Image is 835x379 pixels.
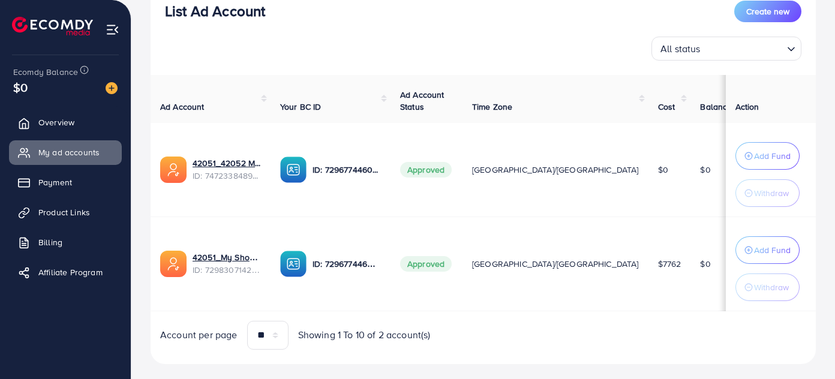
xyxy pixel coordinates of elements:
[38,116,74,128] span: Overview
[735,273,800,301] button: Withdraw
[13,66,78,78] span: Ecomdy Balance
[472,258,639,270] span: [GEOGRAPHIC_DATA]/[GEOGRAPHIC_DATA]
[193,264,261,276] span: ID: 7298307142862290946
[160,251,187,277] img: ic-ads-acc.e4c84228.svg
[298,328,431,342] span: Showing 1 To 10 of 2 account(s)
[38,236,62,248] span: Billing
[13,79,28,96] span: $0
[658,101,675,113] span: Cost
[746,5,789,17] span: Create new
[400,162,452,178] span: Approved
[700,258,710,270] span: $0
[9,170,122,194] a: Payment
[9,260,122,284] a: Affiliate Program
[9,140,122,164] a: My ad accounts
[400,89,444,113] span: Ad Account Status
[735,179,800,207] button: Withdraw
[9,200,122,224] a: Product Links
[472,164,639,176] span: [GEOGRAPHIC_DATA]/[GEOGRAPHIC_DATA]
[704,38,782,58] input: Search for option
[106,23,119,37] img: menu
[754,243,791,257] p: Add Fund
[160,101,205,113] span: Ad Account
[38,176,72,188] span: Payment
[9,110,122,134] a: Overview
[651,37,801,61] div: Search for option
[193,170,261,182] span: ID: 7472338489627934736
[38,206,90,218] span: Product Links
[12,17,93,35] img: logo
[165,2,265,20] h3: List Ad Account
[280,101,322,113] span: Your BC ID
[9,230,122,254] a: Billing
[313,257,381,271] p: ID: 7296774460420456449
[38,146,100,158] span: My ad accounts
[735,101,759,113] span: Action
[313,163,381,177] p: ID: 7296774460420456449
[784,325,826,370] iframe: Chat
[280,251,307,277] img: ic-ba-acc.ded83a64.svg
[754,280,789,294] p: Withdraw
[400,256,452,272] span: Approved
[280,157,307,183] img: ic-ba-acc.ded83a64.svg
[734,1,801,22] button: Create new
[193,251,261,276] div: <span class='underline'>42051_My Shop Ideas_1699269558083</span></br>7298307142862290946
[658,40,703,58] span: All status
[160,157,187,183] img: ic-ads-acc.e4c84228.svg
[38,266,103,278] span: Affiliate Program
[754,149,791,163] p: Add Fund
[472,101,512,113] span: Time Zone
[735,142,800,170] button: Add Fund
[658,164,668,176] span: $0
[193,251,261,263] a: 42051_My Shop Ideas_1699269558083
[700,101,732,113] span: Balance
[160,328,238,342] span: Account per page
[658,258,681,270] span: $7762
[193,157,261,169] a: 42051_42052 My Shop Ideas_1739789387725
[700,164,710,176] span: $0
[754,186,789,200] p: Withdraw
[106,82,118,94] img: image
[193,157,261,182] div: <span class='underline'>42051_42052 My Shop Ideas_1739789387725</span></br>7472338489627934736
[735,236,800,264] button: Add Fund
